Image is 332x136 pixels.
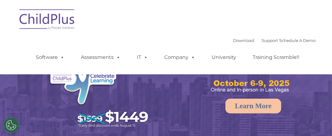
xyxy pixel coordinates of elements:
[158,51,202,64] a: Company
[131,51,154,64] a: IT
[206,51,243,64] a: University
[225,99,281,113] a: Learn More
[233,38,316,43] font: |
[75,51,127,64] a: Assessments
[30,51,71,64] a: Software
[233,38,254,43] a: Download
[3,117,19,133] button: Cookies Settings
[262,38,278,43] a: Support
[16,5,78,36] img: ChildPlus by Procare Solutions
[247,51,306,64] a: Training Scramble!!
[279,38,316,43] a: Schedule A Demo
